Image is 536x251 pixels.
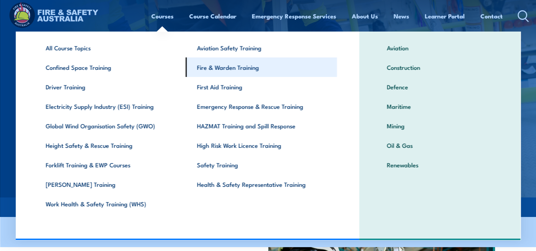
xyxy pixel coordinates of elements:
[480,7,503,26] a: Contact
[376,135,504,155] a: Oil & Gas
[186,77,337,96] a: First Aid Training
[376,57,504,77] a: Construction
[376,96,504,116] a: Maritime
[34,38,186,57] a: All Course Topics
[186,135,337,155] a: High Risk Work Licence Training
[186,38,337,57] a: Aviation Safety Training
[34,194,186,213] a: Work Health & Safety Training (WHS)
[189,7,236,26] a: Course Calendar
[376,116,504,135] a: Mining
[34,116,186,135] a: Global Wind Organisation Safety (GWO)
[394,7,409,26] a: News
[425,7,465,26] a: Learner Portal
[34,174,186,194] a: [PERSON_NAME] Training
[186,116,337,135] a: HAZMAT Training and Spill Response
[34,135,186,155] a: Height Safety & Rescue Training
[376,38,504,57] a: Aviation
[252,7,336,26] a: Emergency Response Services
[186,57,337,77] a: Fire & Warden Training
[186,155,337,174] a: Safety Training
[34,77,186,96] a: Driver Training
[352,7,378,26] a: About Us
[34,57,186,77] a: Confined Space Training
[376,77,504,96] a: Defence
[186,174,337,194] a: Health & Safety Representative Training
[186,96,337,116] a: Emergency Response & Rescue Training
[376,155,504,174] a: Renewables
[34,96,186,116] a: Electricity Supply Industry (ESI) Training
[151,7,174,26] a: Courses
[34,155,186,174] a: Forklift Training & EWP Courses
